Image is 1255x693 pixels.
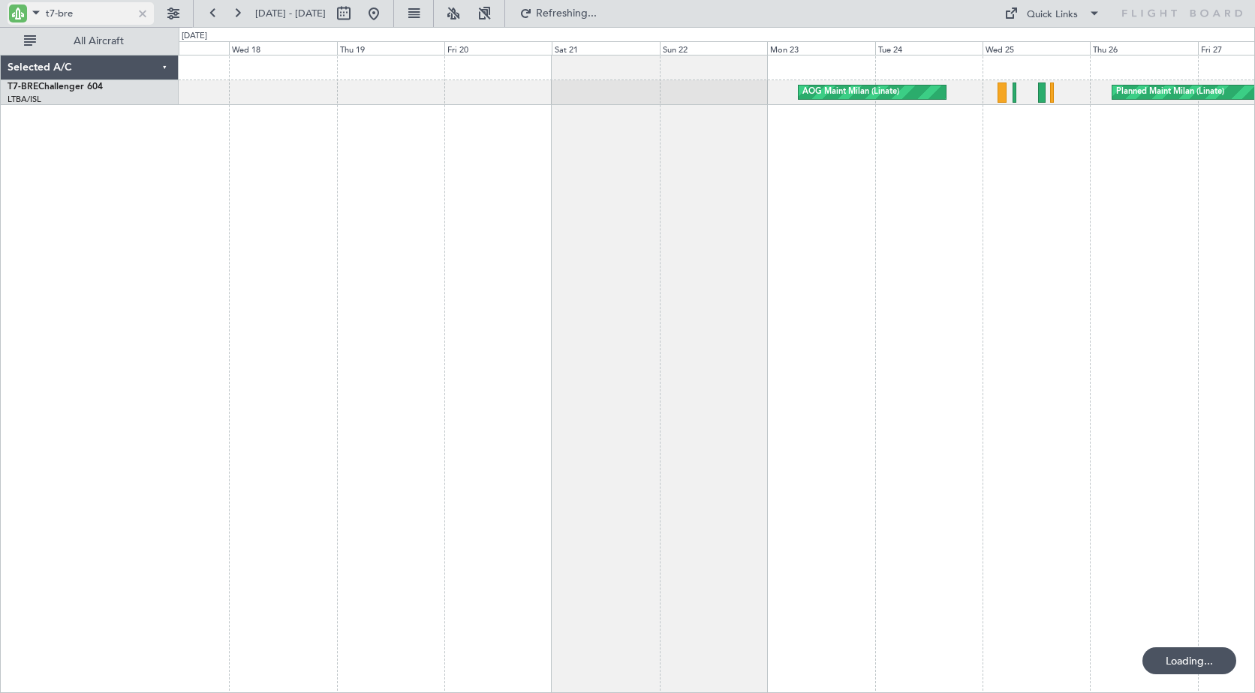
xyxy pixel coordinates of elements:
[39,36,158,46] span: All Aircraft
[1142,647,1236,674] div: Loading...
[802,81,899,103] div: AOG Maint Milan (Linate)
[8,82,38,91] span: T7-BRE
[46,2,132,25] input: A/C (Reg. or Type)
[444,41,552,55] div: Fri 20
[8,82,103,91] a: T7-BREChallenger 604
[1027,7,1078,22] div: Quick Links
[660,41,767,55] div: Sun 22
[997,1,1108,25] button: Quick Links
[1090,41,1197,55] div: Thu 26
[337,41,444,55] div: Thu 19
[767,41,874,55] div: Mon 23
[1116,81,1224,103] div: Planned Maint Milan (Linate)
[983,41,1090,55] div: Wed 25
[875,41,983,55] div: Tue 24
[255,7,326,20] span: [DATE] - [DATE]
[229,41,336,55] div: Wed 18
[535,8,598,19] span: Refreshing...
[552,41,659,55] div: Sat 21
[513,1,603,25] button: Refreshing...
[182,30,207,43] div: [DATE]
[8,94,41,105] a: LTBA/ISL
[17,29,163,53] button: All Aircraft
